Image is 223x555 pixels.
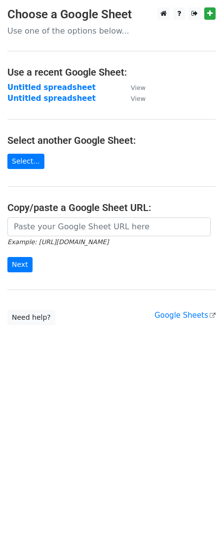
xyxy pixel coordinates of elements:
[7,257,33,272] input: Next
[7,66,216,78] h4: Use a recent Google Sheet:
[7,7,216,22] h3: Choose a Google Sheet
[154,311,216,320] a: Google Sheets
[7,154,44,169] a: Select...
[121,94,146,103] a: View
[7,94,96,103] a: Untitled spreadsheet
[131,95,146,102] small: View
[121,83,146,92] a: View
[7,26,216,36] p: Use one of the options below...
[174,508,223,555] iframe: Chat Widget
[7,134,216,146] h4: Select another Google Sheet:
[7,310,55,325] a: Need help?
[7,202,216,213] h4: Copy/paste a Google Sheet URL:
[7,217,211,236] input: Paste your Google Sheet URL here
[7,83,96,92] a: Untitled spreadsheet
[131,84,146,91] small: View
[7,238,109,246] small: Example: [URL][DOMAIN_NAME]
